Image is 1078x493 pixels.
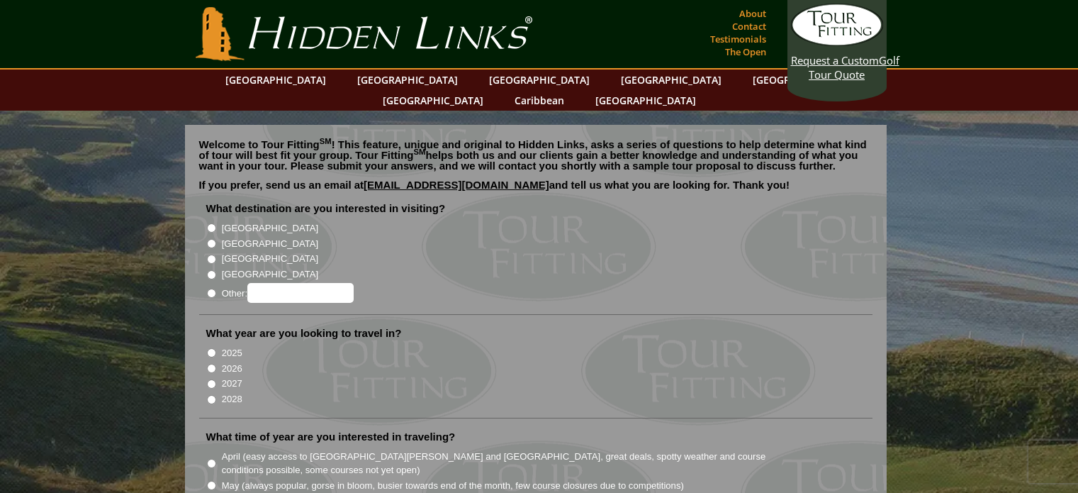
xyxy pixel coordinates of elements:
[614,70,729,90] a: [GEOGRAPHIC_DATA]
[222,346,242,360] label: 2025
[729,16,770,36] a: Contact
[222,392,242,406] label: 2028
[206,430,456,444] label: What time of year are you interested in traveling?
[482,70,597,90] a: [GEOGRAPHIC_DATA]
[376,90,490,111] a: [GEOGRAPHIC_DATA]
[222,252,318,266] label: [GEOGRAPHIC_DATA]
[364,179,549,191] a: [EMAIL_ADDRESS][DOMAIN_NAME]
[791,4,883,82] a: Request a CustomGolf Tour Quote
[206,201,446,216] label: What destination are you interested in visiting?
[707,29,770,49] a: Testimonials
[222,479,684,493] label: May (always popular, gorse in bloom, busier towards end of the month, few course closures due to ...
[222,450,792,477] label: April (easy access to [GEOGRAPHIC_DATA][PERSON_NAME] and [GEOGRAPHIC_DATA], great deals, spotty w...
[199,139,872,171] p: Welcome to Tour Fitting ! This feature, unique and original to Hidden Links, asks a series of que...
[736,4,770,23] a: About
[199,179,872,201] p: If you prefer, send us an email at and tell us what you are looking for. Thank you!
[722,42,770,62] a: The Open
[222,237,318,251] label: [GEOGRAPHIC_DATA]
[746,70,860,90] a: [GEOGRAPHIC_DATA]
[247,283,354,303] input: Other:
[320,137,332,145] sup: SM
[507,90,571,111] a: Caribbean
[206,326,402,340] label: What year are you looking to travel in?
[222,377,242,391] label: 2027
[218,70,333,90] a: [GEOGRAPHIC_DATA]
[350,70,465,90] a: [GEOGRAPHIC_DATA]
[222,267,318,282] label: [GEOGRAPHIC_DATA]
[222,221,318,236] label: [GEOGRAPHIC_DATA]
[588,90,703,111] a: [GEOGRAPHIC_DATA]
[222,362,242,376] label: 2026
[414,148,426,156] sup: SM
[222,283,354,303] label: Other:
[791,53,879,67] span: Request a Custom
